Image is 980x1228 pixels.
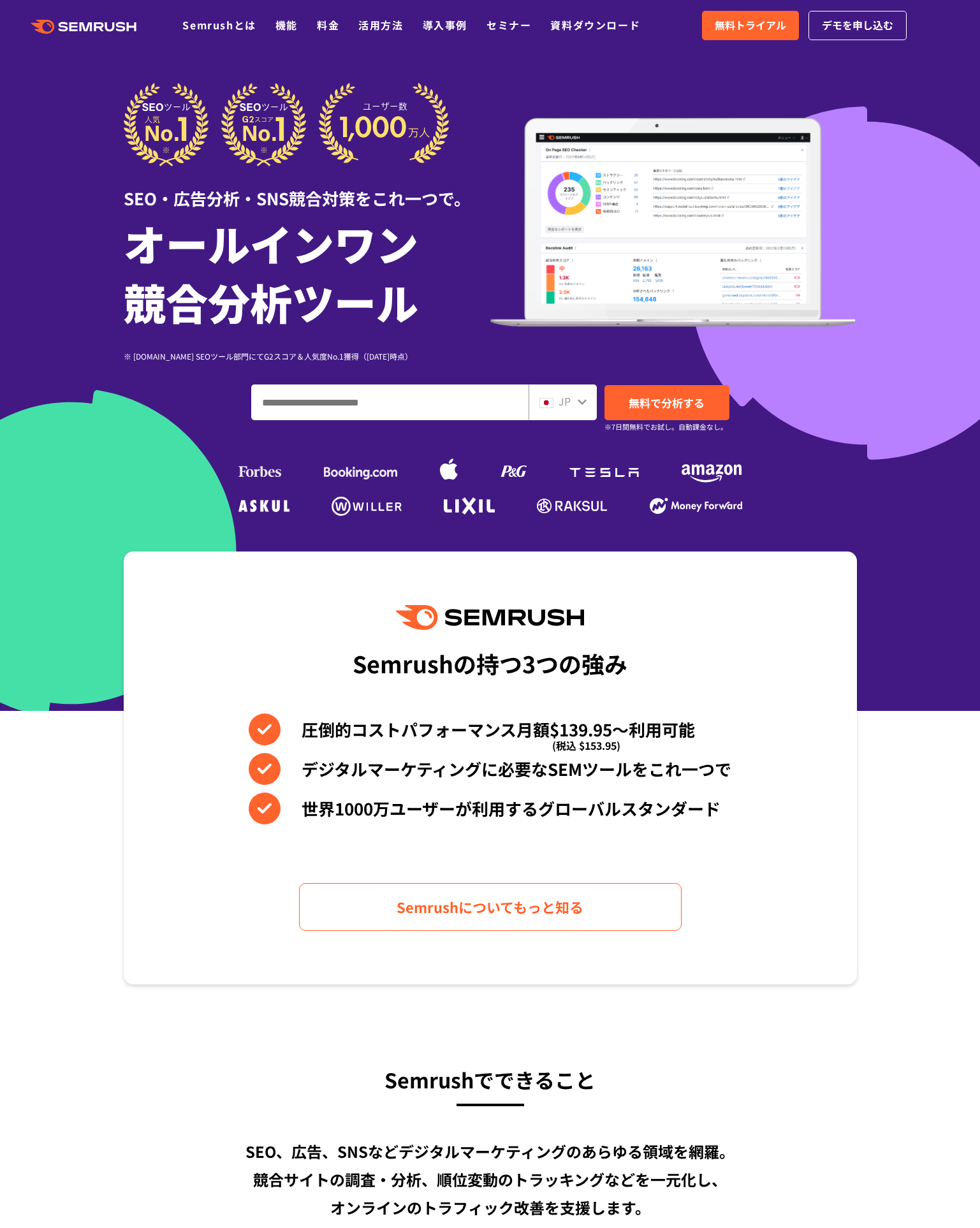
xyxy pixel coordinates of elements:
[604,385,729,420] a: 無料で分析する
[715,17,786,34] span: 無料トライアル
[604,421,728,433] small: ※7日間無料でお試し。自動課金なし。
[182,17,256,33] a: Semrushとは
[629,395,705,411] span: 無料で分析する
[702,11,799,40] a: 無料トライアル
[124,350,490,362] div: ※ [DOMAIN_NAME] SEOツール部門にてG2スコア＆人気度No.1獲得（[DATE]時点）
[124,214,490,331] h1: オールインワン 競合分析ツール
[552,729,620,761] span: (税込 $153.95)
[486,17,531,33] a: セミナー
[124,166,490,210] div: SEO・広告分析・SNS競合対策をこれ一つで。
[559,393,571,409] span: JP
[249,713,731,745] li: 圧倒的コストパフォーマンス月額$139.95〜利用可能
[808,11,907,40] a: デモを申し込む
[124,1062,857,1097] h3: Semrushでできること
[358,17,403,33] a: 活用方法
[124,1137,857,1222] div: SEO、広告、SNSなどデジタルマーケティングのあらゆる領域を網羅。 競合サイトの調査・分析、順位変動のトラッキングなどを一元化し、 オンラインのトラフィック改善を支援します。
[550,17,640,33] a: 資料ダウンロード
[353,640,627,687] div: Semrushの持つ3つの強み
[423,17,467,33] a: 導入事例
[275,17,298,33] a: 機能
[252,385,528,420] input: ドメイン、キーワードまたはURLを入力してください
[317,17,339,33] a: 料金
[397,896,583,918] span: Semrushについてもっと知る
[396,605,583,630] img: Semrush
[249,753,731,785] li: デジタルマーケティングに必要なSEMツールをこれ一つで
[249,793,731,824] li: 世界1000万ユーザーが利用するグローバルスタンダード
[299,883,682,931] a: Semrushについてもっと知る
[822,17,893,34] span: デモを申し込む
